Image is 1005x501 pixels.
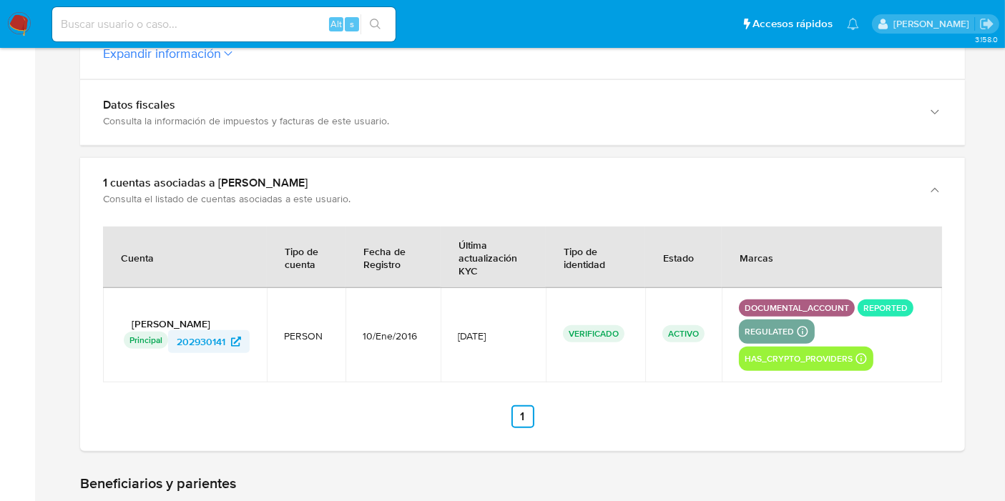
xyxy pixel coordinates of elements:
[361,14,390,34] button: search-icon
[847,18,859,30] a: Notificaciones
[52,15,396,34] input: Buscar usuario o caso...
[752,16,833,31] span: Accesos rápidos
[975,34,998,45] span: 3.158.0
[350,17,354,31] span: s
[893,17,974,31] p: igor.oliveirabrito@mercadolibre.com
[330,17,342,31] span: Alt
[979,16,994,31] a: Salir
